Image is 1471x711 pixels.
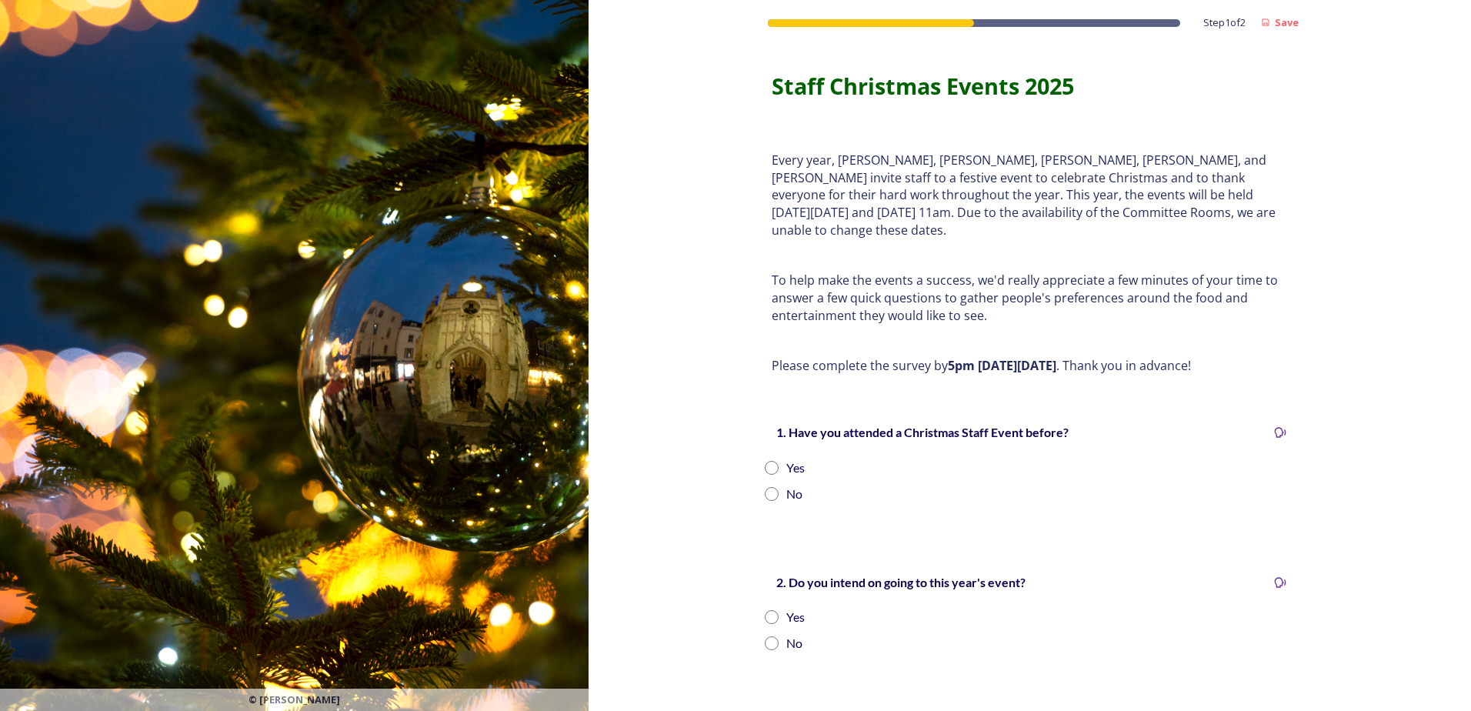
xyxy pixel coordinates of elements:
div: Yes [786,459,805,477]
strong: 1. Have you attended a Christmas Staff Event before? [776,425,1069,439]
span: Step 1 of 2 [1203,15,1246,30]
div: No [786,634,802,653]
p: Please complete the survey by . Thank you in advance! [772,357,1287,375]
strong: Staff Christmas Events 2025 [772,71,1074,101]
strong: 5pm [DATE][DATE] [948,357,1056,374]
p: To help make the events a success, we'd really appreciate a few minutes of your time to answer a ... [772,272,1287,324]
p: Every year, [PERSON_NAME], [PERSON_NAME], [PERSON_NAME], [PERSON_NAME], and [PERSON_NAME] invite ... [772,152,1287,239]
strong: Save [1275,15,1299,29]
strong: 2. Do you intend on going to this year's event? [776,575,1026,589]
span: © [PERSON_NAME] [249,693,340,707]
div: No [786,485,802,503]
div: Yes [786,608,805,626]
